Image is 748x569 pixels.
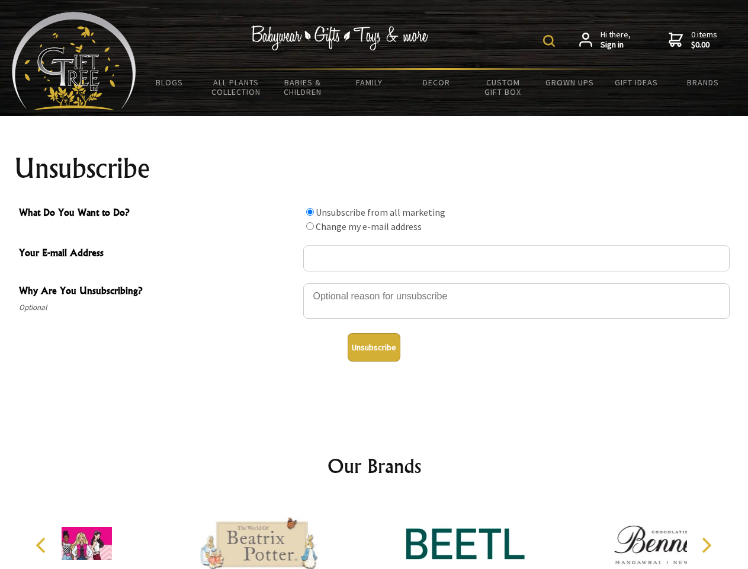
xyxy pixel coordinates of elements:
[12,12,136,110] img: Babyware - Gifts - Toys and more...
[251,25,429,50] img: Babywear - Gifts - Toys & more
[691,40,717,50] strong: $0.00
[136,70,203,95] a: BLOGS
[269,70,336,104] a: Babies & Children
[603,70,670,95] a: Gift Ideas
[691,29,717,50] span: 0 items
[316,206,445,218] label: Unsubscribe from all marketing
[19,205,297,222] span: What Do You Want to Do?
[670,70,737,95] a: Brands
[306,222,314,230] input: What Do You Want to Do?
[601,40,631,50] strong: Sign in
[536,70,603,95] a: Grown Ups
[19,301,297,315] span: Optional
[303,283,730,319] textarea: Why Are You Unsubscribing?
[30,532,56,558] button: Previous
[348,333,400,362] button: Unsubscribe
[543,35,555,47] img: product search
[693,532,719,558] button: Next
[306,208,314,216] input: What Do You Want to Do?
[19,245,297,263] span: Your E-mail Address
[24,452,725,480] h2: Our Brands
[19,283,297,301] span: Why Are You Unsubscribing?
[336,70,403,95] a: Family
[203,70,270,104] a: All Plants Collection
[403,70,470,95] a: Decor
[579,30,631,50] a: Hi there,Sign in
[470,70,537,104] a: Custom Gift Box
[669,30,717,50] a: 0 items$0.00
[303,245,730,271] input: Your E-mail Address
[601,30,631,50] span: Hi there,
[14,154,734,183] h1: Unsubscribe
[316,220,422,232] label: Change my e-mail address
